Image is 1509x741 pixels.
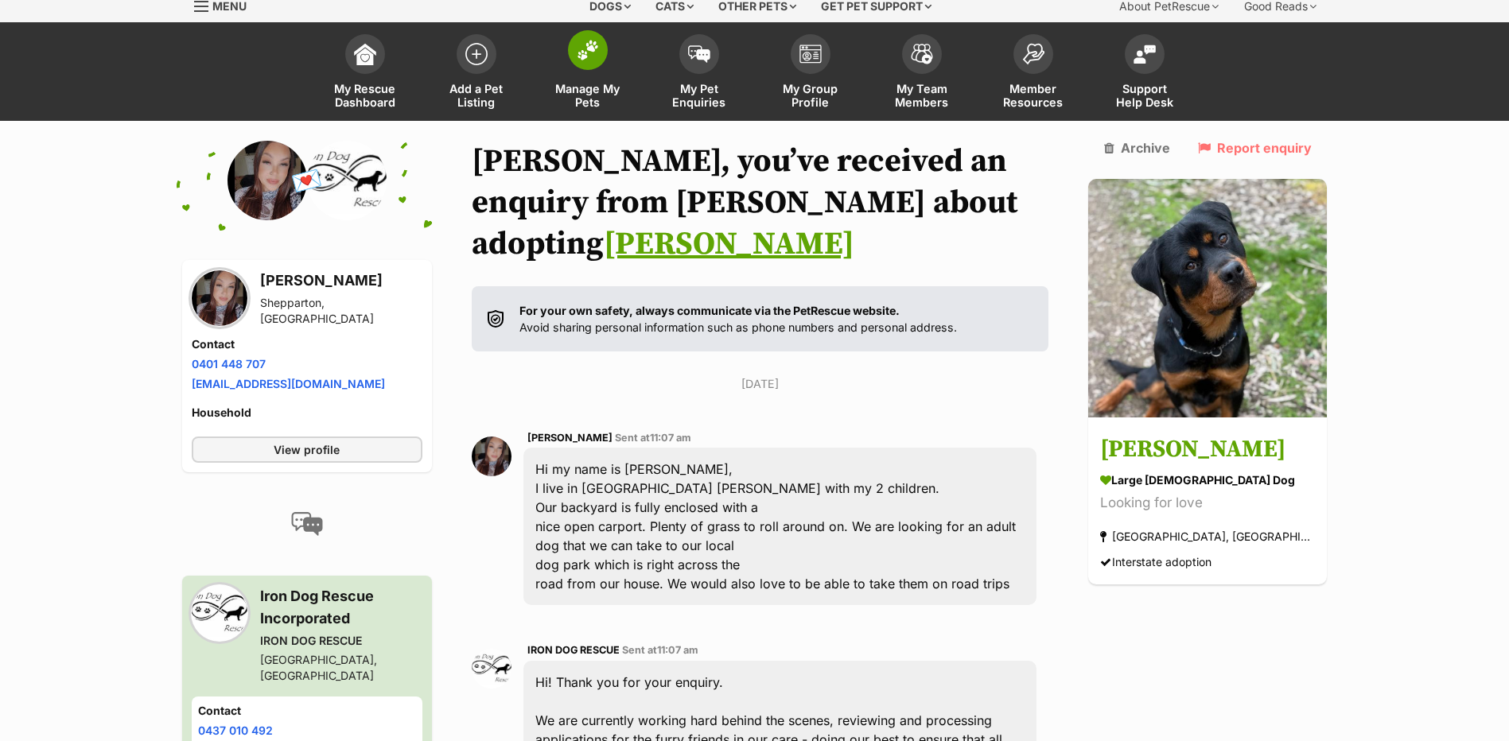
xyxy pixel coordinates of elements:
div: [GEOGRAPHIC_DATA], [GEOGRAPHIC_DATA] [260,652,422,684]
h4: Contact [192,336,422,352]
a: [EMAIL_ADDRESS][DOMAIN_NAME] [192,377,385,390]
img: help-desk-icon-fdf02630f3aa405de69fd3d07c3f3aa587a6932b1a1747fa1d2bba05be0121f9.svg [1134,45,1156,64]
span: Support Help Desk [1109,82,1180,109]
h4: Contact [198,703,416,719]
a: 0401 448 707 [192,357,266,370]
a: 0437 010 492 [198,724,273,737]
span: My Team Members [886,82,958,109]
span: Manage My Pets [552,82,624,109]
img: Rihana Grace profile pic [192,270,247,326]
h3: [PERSON_NAME] [260,270,422,292]
div: Looking for love [1100,493,1315,514]
img: conversation-icon-4a6f8262b818ee0b60e3300018af0b2d0b884aa5de6e9bcb8d3d4eeb1a70a7c4.svg [291,512,323,536]
div: Interstate adoption [1100,552,1211,573]
h3: Iron Dog Rescue Incorporated [260,585,422,630]
h4: Household [192,405,422,421]
div: [GEOGRAPHIC_DATA], [GEOGRAPHIC_DATA] [1100,526,1315,548]
strong: For your own safety, always communicate via the PetRescue website. [519,304,900,317]
span: 11:07 am [657,644,698,656]
a: Manage My Pets [532,26,644,121]
img: member-resources-icon-8e73f808a243e03378d46382f2149f9095a855e16c252ad45f914b54edf8863c.svg [1022,43,1044,64]
img: manage-my-pets-icon-02211641906a0b7f246fdf0571729dbe1e7629f14944591b6c1af311fb30b64b.svg [577,40,599,60]
img: group-profile-icon-3fa3cf56718a62981997c0bc7e787c4b2cf8bcc04b72c1350f741eb67cf2f40e.svg [799,45,822,64]
div: Shepparton, [GEOGRAPHIC_DATA] [260,295,422,327]
img: team-members-icon-5396bd8760b3fe7c0b43da4ab00e1e3bb1a5d9ba89233759b79545d2d3fc5d0d.svg [911,44,933,64]
img: Rihana Grace profile pic [228,141,307,220]
img: pet-enquiries-icon-7e3ad2cf08bfb03b45e93fb7055b45f3efa6380592205ae92323e6603595dc1f.svg [688,45,710,63]
span: My Rescue Dashboard [329,82,401,109]
a: Report enquiry [1198,141,1312,155]
img: IRON DOG RESCUE profile pic [472,649,511,689]
span: My Group Profile [775,82,846,109]
img: IRON DOG RESCUE profile pic [192,585,247,641]
a: [PERSON_NAME] large [DEMOGRAPHIC_DATA] Dog Looking for love [GEOGRAPHIC_DATA], [GEOGRAPHIC_DATA] ... [1088,421,1327,585]
div: IRON DOG RESCUE [260,633,422,649]
span: 11:07 am [650,432,691,444]
a: My Team Members [866,26,978,121]
p: [DATE] [472,375,1049,392]
span: IRON DOG RESCUE [527,644,620,656]
h3: [PERSON_NAME] [1100,433,1315,468]
img: Rihana Grace profile pic [472,436,511,476]
h1: [PERSON_NAME], you’ve received an enquiry from [PERSON_NAME] about adopting [472,141,1049,265]
span: Member Resources [998,82,1069,109]
span: Sent at [622,644,698,656]
span: My Pet Enquiries [663,82,735,109]
img: IRON DOG RESCUE profile pic [307,141,387,220]
span: 💌 [289,164,325,198]
a: Add a Pet Listing [421,26,532,121]
span: Add a Pet Listing [441,82,512,109]
a: My Group Profile [755,26,866,121]
a: My Rescue Dashboard [309,26,421,121]
img: dashboard-icon-eb2f2d2d3e046f16d808141f083e7271f6b2e854fb5c12c21221c1fb7104beca.svg [354,43,376,65]
a: Support Help Desk [1089,26,1200,121]
a: Archive [1104,141,1170,155]
span: View profile [274,441,340,458]
a: View profile [192,436,422,463]
span: [PERSON_NAME] [527,432,613,444]
a: Member Resources [978,26,1089,121]
p: Avoid sharing personal information such as phone numbers and personal address. [519,302,957,336]
span: Sent at [615,432,691,444]
div: Hi my name is [PERSON_NAME], I live in [GEOGRAPHIC_DATA] [PERSON_NAME] with my 2 children. Our ba... [523,448,1037,605]
a: My Pet Enquiries [644,26,755,121]
img: add-pet-listing-icon-0afa8454b4691262ce3f59096e99ab1cd57d4a30225e0717b998d2c9b9846f56.svg [465,43,488,65]
a: [PERSON_NAME] [604,224,854,264]
div: large [DEMOGRAPHIC_DATA] Dog [1100,472,1315,489]
img: Murphy [1088,179,1327,417]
